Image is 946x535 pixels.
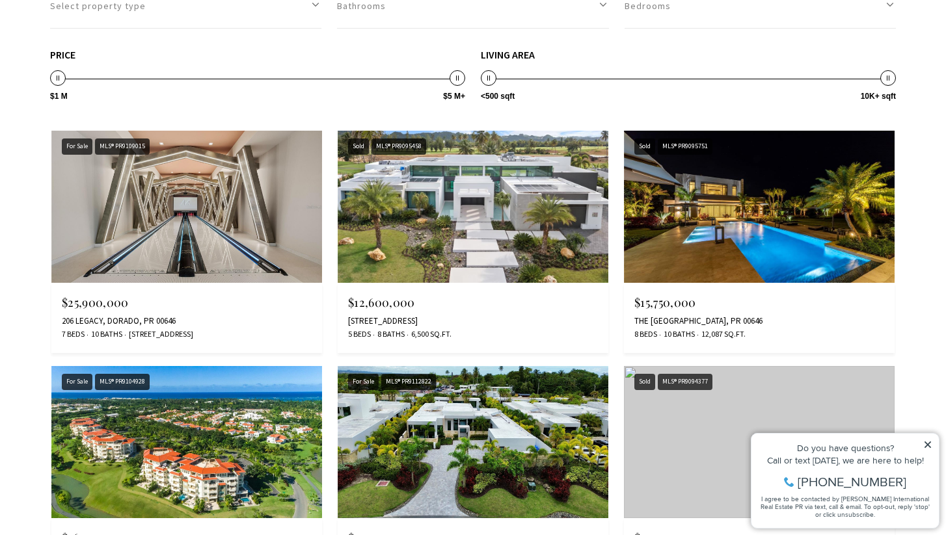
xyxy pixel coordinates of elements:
a: Sold Sold MLS® PR9095751 $15,750,000 THE [GEOGRAPHIC_DATA], PR 00646 8 Beds 10 Baths 12,087 Sq.Ft. [624,131,895,353]
div: MLS® PR9112822 [381,374,436,390]
div: [STREET_ADDRESS] [348,316,598,326]
div: MLS® PR9095458 [372,138,426,155]
div: Do you have questions? [14,29,188,38]
span: 8 Beds [634,329,657,340]
span: [STREET_ADDRESS] [126,329,193,340]
span: <500 sqft [481,92,515,100]
span: 10 Baths [88,329,122,340]
span: [PHONE_NUMBER] [53,61,162,74]
img: For Sale [51,366,322,518]
div: Call or text [DATE], we are here to help! [14,42,188,51]
span: I agree to be contacted by [PERSON_NAME] International Real Estate PR via text, call & email. To ... [16,80,185,105]
div: Sold [348,138,369,155]
span: 5 Beds [348,329,371,340]
span: 7 Beds [62,329,85,340]
img: For Sale [51,131,322,283]
div: For Sale [62,374,92,390]
img: Sold [338,131,608,283]
span: 12,087 Sq.Ft. [698,329,746,340]
div: For Sale [62,138,92,155]
div: Sold [634,374,655,390]
div: For Sale [348,374,379,390]
div: MLS® PR9104928 [95,374,150,390]
span: $5 M+ [443,92,465,100]
div: Sold [634,138,655,155]
div: 206 LEGACY, DORADO, PR 00646 [62,316,312,326]
span: $12,600,000 [348,294,415,310]
span: $25,900,000 [62,294,129,310]
span: 10K+ sqft [861,92,896,100]
a: Sold Sold MLS® PR9095458 $12,600,000 [STREET_ADDRESS] 5 Beds 8 Baths 6,500 Sq.Ft. [338,131,608,353]
div: THE [GEOGRAPHIC_DATA], PR 00646 [634,316,884,326]
span: 10 Baths [660,329,695,340]
div: MLS® PR9095751 [658,138,712,155]
div: MLS® PR9109015 [95,138,150,155]
span: $15,750,000 [634,294,696,310]
span: $1 M [50,92,68,100]
span: 6,500 Sq.Ft. [408,329,452,340]
a: For Sale For Sale MLS® PR9109015 $25,900,000 206 LEGACY, DORADO, PR 00646 7 Beds 10 Baths [STREET... [51,131,322,353]
img: Sold [624,131,895,283]
div: MLS® PR9094377 [658,374,712,390]
span: 8 Baths [374,329,405,340]
img: For Sale [338,366,608,518]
